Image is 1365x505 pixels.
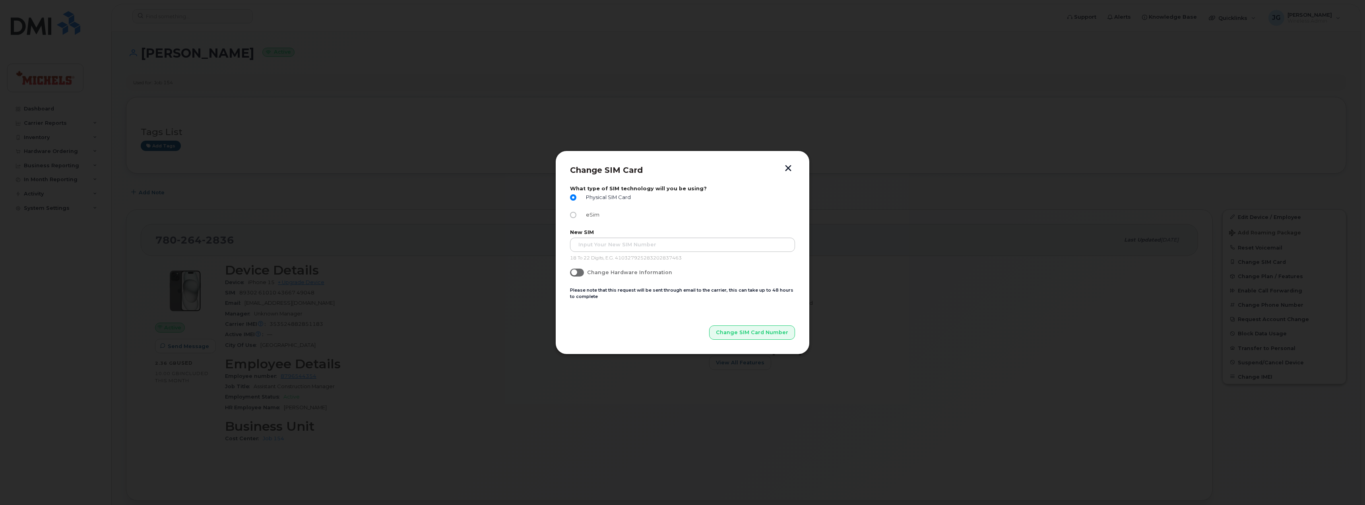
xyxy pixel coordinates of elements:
input: Input Your New SIM Number [570,238,795,252]
small: Please note that this request will be sent through email to the carrier, this can take up to 48 h... [570,287,793,300]
label: New SIM [570,229,795,235]
span: eSim [583,212,599,218]
button: Change SIM Card Number [709,325,795,340]
p: 18 To 22 Digits, E.G. 410327925283202837463 [570,255,795,261]
span: Change SIM Card [570,165,643,175]
input: Change Hardware Information [570,269,576,275]
input: Physical SIM Card [570,194,576,201]
span: Change Hardware Information [587,269,672,275]
label: What type of SIM technology will you be using? [570,186,795,192]
input: eSim [570,212,576,218]
span: Change SIM Card Number [716,329,788,336]
span: Physical SIM Card [583,194,631,200]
